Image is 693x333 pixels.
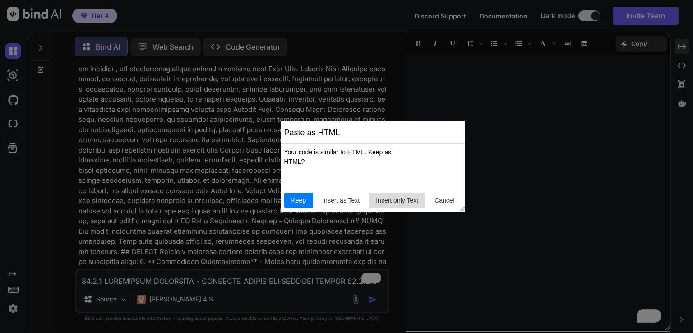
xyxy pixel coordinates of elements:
button: Insert only Text [369,193,425,208]
span: Insert only Text [372,196,422,205]
button: Keep [284,193,314,208]
button: Insert as Text [315,193,367,208]
div: Your code is similar to HTML. Keep as HTML? [284,148,412,166]
span: Keep [288,196,310,205]
span: Cancel [431,196,458,205]
span: Insert as Text [319,196,363,205]
button: Cancel [427,193,462,208]
div: Paste as HTML [281,121,344,143]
